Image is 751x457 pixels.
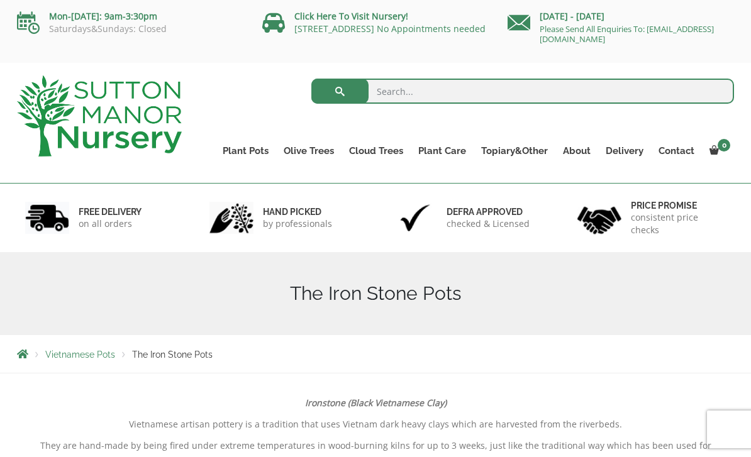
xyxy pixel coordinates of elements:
input: Search... [311,79,735,104]
span: The Iron Stone Pots [132,350,213,360]
a: Please Send All Enquiries To: [EMAIL_ADDRESS][DOMAIN_NAME] [540,23,714,45]
p: [DATE] - [DATE] [508,9,734,24]
p: Saturdays&Sundays: Closed [17,24,243,34]
a: About [555,142,598,160]
h6: hand picked [263,206,332,217]
p: by professionals [263,217,332,230]
h1: The Iron Stone Pots [17,282,734,305]
h6: Price promise [631,200,726,211]
p: on all orders [79,217,142,230]
span: 0 [718,139,730,151]
a: Vietnamese Pots [45,350,115,360]
a: Cloud Trees [342,142,411,160]
a: Contact [651,142,702,160]
img: 4.jpg [577,199,621,237]
img: 2.jpg [209,202,253,234]
h6: FREE DELIVERY [79,206,142,217]
img: logo [17,75,182,157]
a: [STREET_ADDRESS] No Appointments needed [294,23,486,35]
img: 1.jpg [25,202,69,234]
a: Plant Pots [215,142,276,160]
a: Delivery [598,142,651,160]
a: Topiary&Other [474,142,555,160]
nav: Breadcrumbs [17,349,734,359]
p: consistent price checks [631,211,726,236]
a: Click Here To Visit Nursery! [294,10,408,22]
p: checked & Licensed [447,217,530,230]
strong: Ironstone (Black Vietnamese Clay) [305,397,447,409]
p: Vietnamese artisan pottery is a tradition that uses Vietnam dark heavy clays which are harvested ... [17,417,734,432]
a: Olive Trees [276,142,342,160]
p: Mon-[DATE]: 9am-3:30pm [17,9,243,24]
a: Plant Care [411,142,474,160]
h6: Defra approved [447,206,530,217]
img: 3.jpg [393,202,437,234]
a: 0 [702,142,734,160]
